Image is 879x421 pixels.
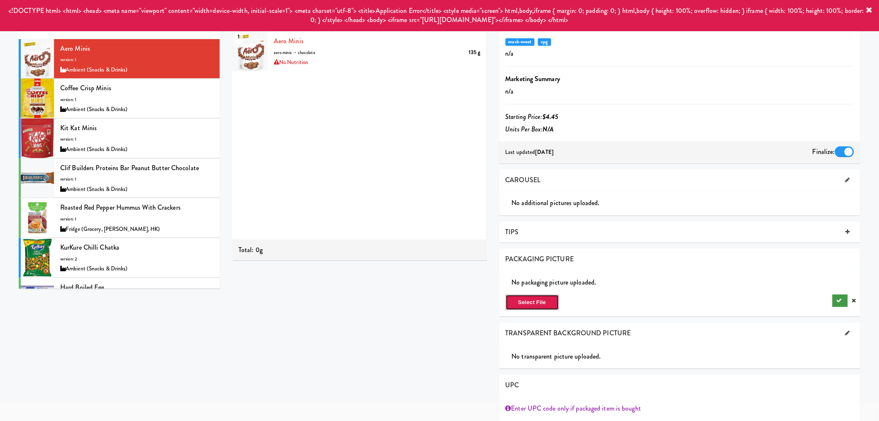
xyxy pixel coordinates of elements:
[19,39,220,79] li: Aero Minisversion: 1Ambient (Snacks & Drinks)
[535,148,554,156] b: [DATE]
[512,350,861,363] div: No transparent picture uploaded.
[60,256,77,262] span: version: 2
[60,243,119,252] span: KurKure Chilli Chatka
[506,148,554,156] span: Last updated
[506,295,559,310] button: Select File
[506,380,519,390] span: UPC
[538,38,551,46] span: cpg
[60,104,214,115] div: Ambient (Snacks & Drinks)
[60,203,181,212] span: Roasted Red Pepper Hummus with Crackers
[60,83,111,93] span: Coffee Crisp Minis
[19,238,220,278] li: KurKure Chilli Chatkaversion: 2Ambient (Snacks & Drinks)
[506,47,854,60] p: n/a
[506,402,854,415] div: Enter UPC code only if packaged item is bought
[60,224,214,235] div: Fridge (Grocery, [PERSON_NAME], HK)
[512,197,861,209] div: No additional pictures uploaded.
[19,158,220,198] li: Clif Builders proteins Bar Peanut Butter Chocolateversion: 1Ambient (Snacks & Drinks)
[60,176,76,182] span: version: 1
[506,124,554,134] i: Units Per Box:
[274,36,304,46] a: Aero Minis
[238,245,263,255] span: Total: 0g
[274,50,315,56] span: aero minis → chocolate
[234,29,243,44] span: 1
[506,254,574,264] span: PACKAGING PICTURE
[506,227,519,237] span: TIPS
[19,198,220,238] li: Roasted Red Pepper Hummus with Crackersversion: 1Fridge (Grocery, [PERSON_NAME], HK)
[19,119,220,158] li: Kit Kat Minisversion: 1Ambient (Snacks & Drinks)
[19,278,220,318] li: Hard Boiled Eggversion: 1Fridge (Grocery, [PERSON_NAME], HK)
[60,136,76,142] span: version: 1
[60,163,199,173] span: Clif Builders proteins Bar Peanut Butter Chocolate
[60,216,76,222] span: version: 1
[232,32,487,71] li: 1Aero Minis135 gaero minis → chocolate No Nutrition
[813,147,835,156] span: Finalize:
[60,264,214,274] div: Ambient (Snacks & Drinks)
[60,144,214,155] div: Ambient (Snacks & Drinks)
[60,44,90,53] span: Aero Minis
[506,328,631,338] span: TRANSPARENT BACKGROUND PICTURE
[274,58,308,66] span: No Nutrition
[506,175,541,185] span: CAROUSEL
[512,276,861,289] div: No packaging picture uploaded.
[60,65,214,75] div: Ambient (Snacks & Drinks)
[469,47,481,58] div: 135 g
[543,112,559,121] b: $4.45
[506,38,535,46] span: snack-sweet
[60,97,76,103] span: version: 1
[19,79,220,119] li: Coffee Crisp Minisversion: 1Ambient (Snacks & Drinks)
[543,124,554,134] b: N/A
[8,6,864,25] span: <!DOCTYPE html> <html> <head> <meta name="viewport" content="width=device-width, initial-scale=1"...
[60,282,104,292] span: Hard Boiled Egg
[506,85,854,98] p: n/a
[60,57,76,63] span: version: 1
[60,184,214,195] div: Ambient (Snacks & Drinks)
[60,123,97,133] span: Kit Kat Minis
[506,112,559,121] i: Starting Price:
[506,74,560,84] b: Marketing Summary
